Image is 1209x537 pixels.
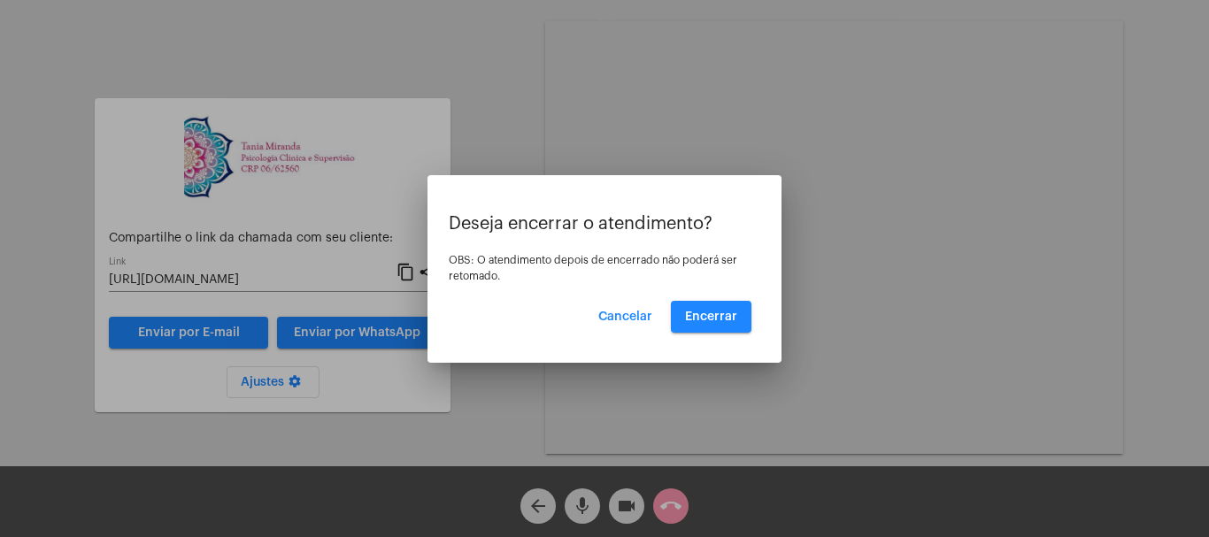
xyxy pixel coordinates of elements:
[449,255,737,281] span: OBS: O atendimento depois de encerrado não poderá ser retomado.
[685,311,737,323] span: Encerrar
[584,301,666,333] button: Cancelar
[449,214,760,234] p: Deseja encerrar o atendimento?
[671,301,751,333] button: Encerrar
[598,311,652,323] span: Cancelar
